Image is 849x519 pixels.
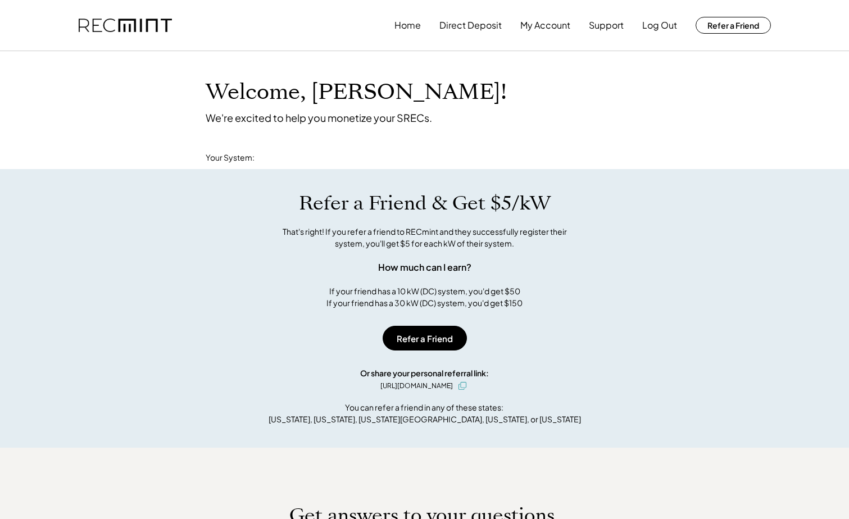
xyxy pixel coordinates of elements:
img: recmint-logotype%403x.png [79,19,172,33]
div: If your friend has a 10 kW (DC) system, you'd get $50 If your friend has a 30 kW (DC) system, you... [326,285,523,309]
div: You can refer a friend in any of these states: [US_STATE], [US_STATE], [US_STATE][GEOGRAPHIC_DATA... [269,402,581,425]
div: We're excited to help you monetize your SRECs. [206,111,432,124]
button: click to copy [456,379,469,393]
div: [URL][DOMAIN_NAME] [380,381,453,391]
button: Support [589,14,624,37]
div: That's right! If you refer a friend to RECmint and they successfully register their system, you'l... [270,226,579,249]
div: Or share your personal referral link: [360,367,489,379]
button: Direct Deposit [439,14,502,37]
button: Refer a Friend [696,17,771,34]
button: Log Out [642,14,677,37]
h1: Welcome, [PERSON_NAME]! [206,79,507,106]
button: My Account [520,14,570,37]
h1: Refer a Friend & Get $5/kW [299,192,551,215]
div: How much can I earn? [378,261,471,274]
button: Refer a Friend [383,326,467,350]
button: Home [394,14,421,37]
div: Your System: [206,152,255,163]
